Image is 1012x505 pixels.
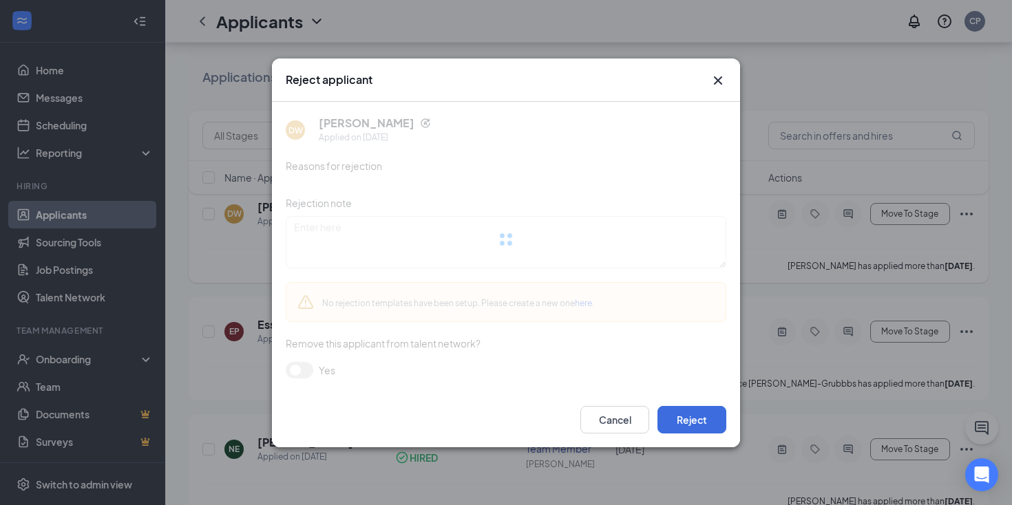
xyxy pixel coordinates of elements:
button: Close [710,72,726,89]
h3: Reject applicant [286,72,372,87]
div: Open Intercom Messenger [965,458,998,491]
svg: Cross [710,72,726,89]
button: Cancel [580,406,649,433]
button: Reject [657,406,726,433]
